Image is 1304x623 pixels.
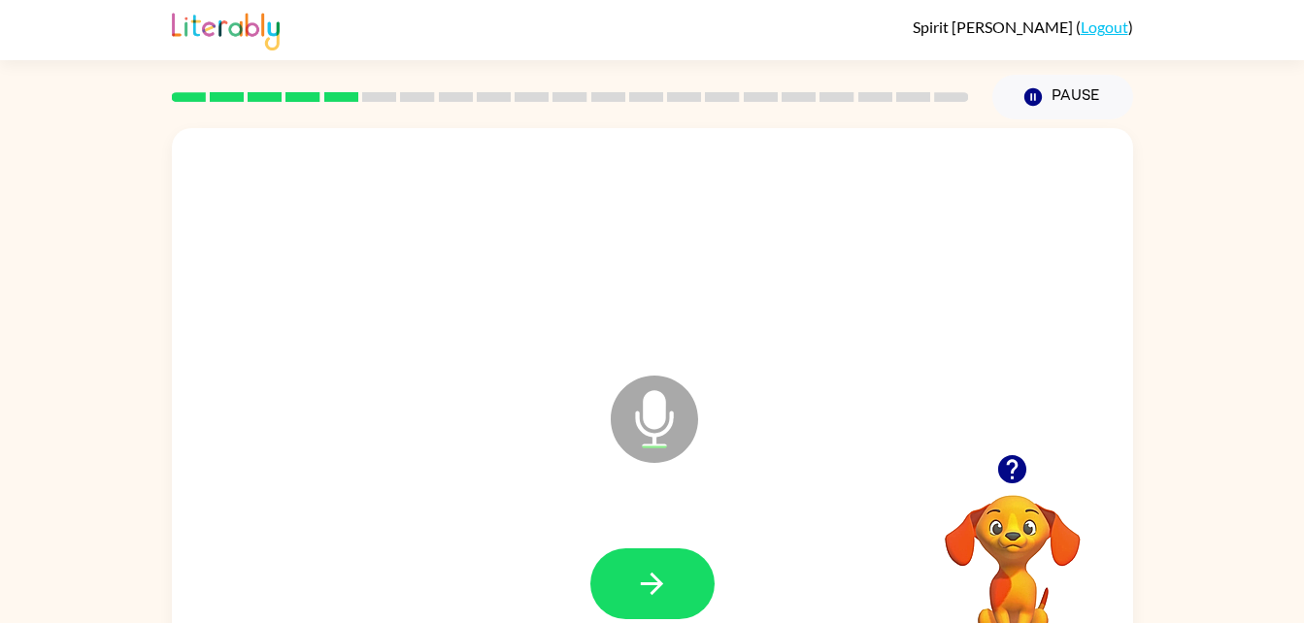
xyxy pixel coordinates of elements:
div: ( ) [913,17,1133,36]
button: Pause [992,75,1133,119]
span: Spirit [PERSON_NAME] [913,17,1076,36]
a: Logout [1081,17,1128,36]
img: Literably [172,8,280,50]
